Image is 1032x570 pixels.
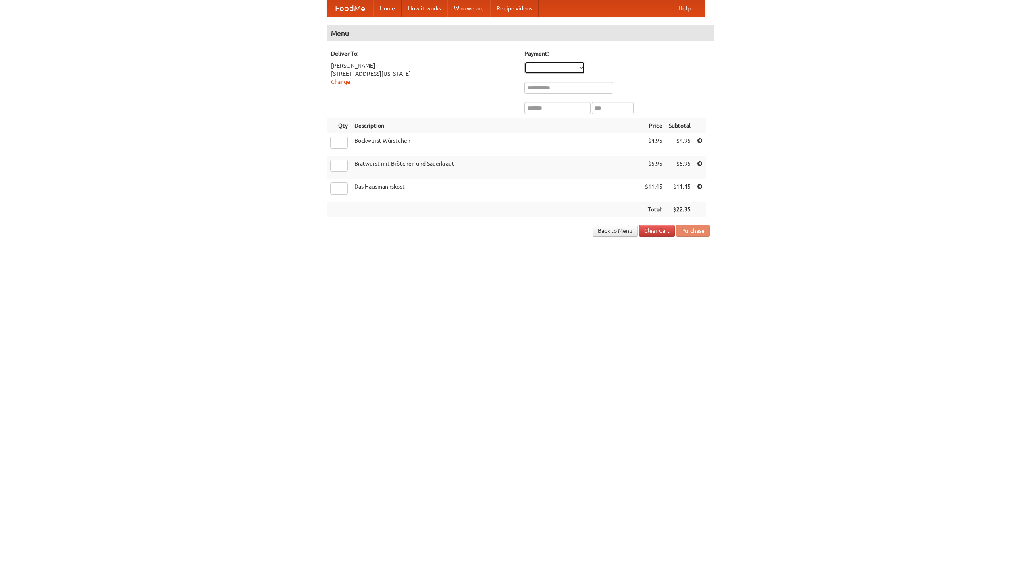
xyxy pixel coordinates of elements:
[351,179,642,202] td: Das Hausmannskost
[642,156,666,179] td: $5.95
[639,225,675,237] a: Clear Cart
[331,62,516,70] div: [PERSON_NAME]
[666,156,694,179] td: $5.95
[327,0,373,17] a: FoodMe
[327,118,351,133] th: Qty
[672,0,697,17] a: Help
[666,202,694,217] th: $22.35
[331,79,350,85] a: Change
[331,50,516,58] h5: Deliver To:
[642,179,666,202] td: $11.45
[666,118,694,133] th: Subtotal
[524,50,710,58] h5: Payment:
[351,133,642,156] td: Bockwurst Würstchen
[447,0,490,17] a: Who we are
[593,225,638,237] a: Back to Menu
[331,70,516,78] div: [STREET_ADDRESS][US_STATE]
[666,179,694,202] td: $11.45
[666,133,694,156] td: $4.95
[642,202,666,217] th: Total:
[402,0,447,17] a: How it works
[490,0,539,17] a: Recipe videos
[351,118,642,133] th: Description
[351,156,642,179] td: Bratwurst mit Brötchen und Sauerkraut
[642,118,666,133] th: Price
[676,225,710,237] button: Purchase
[642,133,666,156] td: $4.95
[373,0,402,17] a: Home
[327,25,714,41] h4: Menu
